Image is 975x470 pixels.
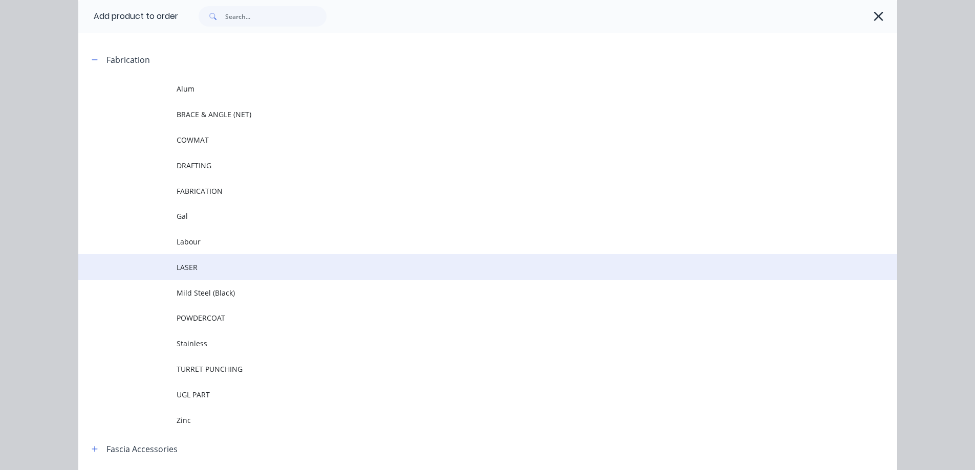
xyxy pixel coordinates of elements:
[177,415,753,426] span: Zinc
[106,443,178,455] div: Fascia Accessories
[177,338,753,349] span: Stainless
[177,364,753,374] span: TURRET PUNCHING
[225,6,327,27] input: Search...
[177,287,753,298] span: Mild Steel (Black)
[177,160,753,171] span: DRAFTING
[177,312,753,323] span: POWDERCOAT
[177,211,753,221] span: Gal
[177,83,753,94] span: Alum
[177,389,753,400] span: UGL PART
[177,109,753,120] span: BRACE & ANGLE (NET)
[177,186,753,196] span: FABRICATION
[177,262,753,273] span: LASER
[177,135,753,145] span: COWMAT
[106,54,150,66] div: Fabrication
[177,236,753,247] span: Labour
